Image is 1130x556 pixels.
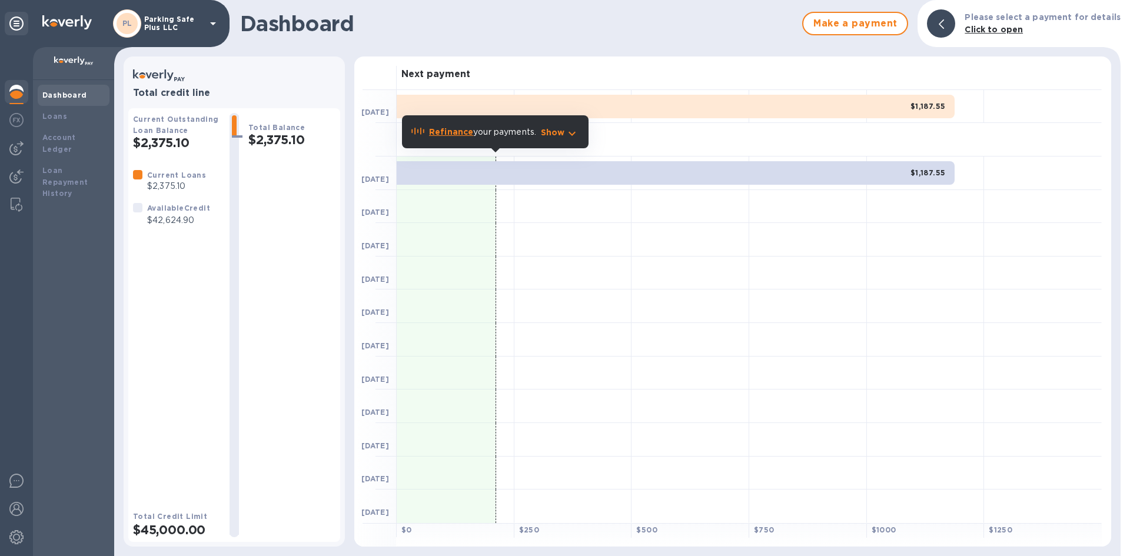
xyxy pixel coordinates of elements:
[361,441,389,450] b: [DATE]
[361,308,389,317] b: [DATE]
[965,12,1121,22] b: Please select a payment for details
[989,525,1012,534] b: $ 1250
[133,115,219,135] b: Current Outstanding Loan Balance
[147,204,210,212] b: Available Credit
[133,135,220,150] h2: $2,375.10
[802,12,908,35] button: Make a payment
[361,108,389,116] b: [DATE]
[541,126,579,138] button: Show
[361,241,389,250] b: [DATE]
[42,91,87,99] b: Dashboard
[133,522,220,537] h2: $45,000.00
[361,474,389,483] b: [DATE]
[813,16,898,31] span: Make a payment
[122,19,132,28] b: PL
[361,175,389,184] b: [DATE]
[429,126,536,138] p: your payments.
[361,275,389,284] b: [DATE]
[42,112,67,121] b: Loans
[519,525,540,534] b: $ 250
[541,126,565,138] p: Show
[754,525,775,534] b: $ 750
[361,375,389,384] b: [DATE]
[144,15,203,32] p: Parking Safe Plus LLC
[910,102,946,111] b: $1,187.55
[429,127,473,136] b: Refinance
[42,133,76,154] b: Account Ledger
[240,11,796,36] h1: Dashboard
[401,69,470,80] h3: Next payment
[361,408,389,417] b: [DATE]
[147,214,210,227] p: $42,624.90
[361,508,389,517] b: [DATE]
[248,123,305,132] b: Total Balance
[9,113,24,127] img: Foreign exchange
[965,25,1023,34] b: Click to open
[636,525,657,534] b: $ 500
[147,180,206,192] p: $2,375.10
[401,525,412,534] b: $ 0
[361,208,389,217] b: [DATE]
[133,88,335,99] h3: Total credit line
[42,15,92,29] img: Logo
[361,341,389,350] b: [DATE]
[872,525,896,534] b: $ 1000
[147,171,206,179] b: Current Loans
[401,135,507,147] h3: Forecasted payments
[133,512,207,521] b: Total Credit Limit
[910,168,946,177] b: $1,187.55
[42,166,88,198] b: Loan Repayment History
[5,12,28,35] div: Unpin categories
[248,132,335,147] h2: $2,375.10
